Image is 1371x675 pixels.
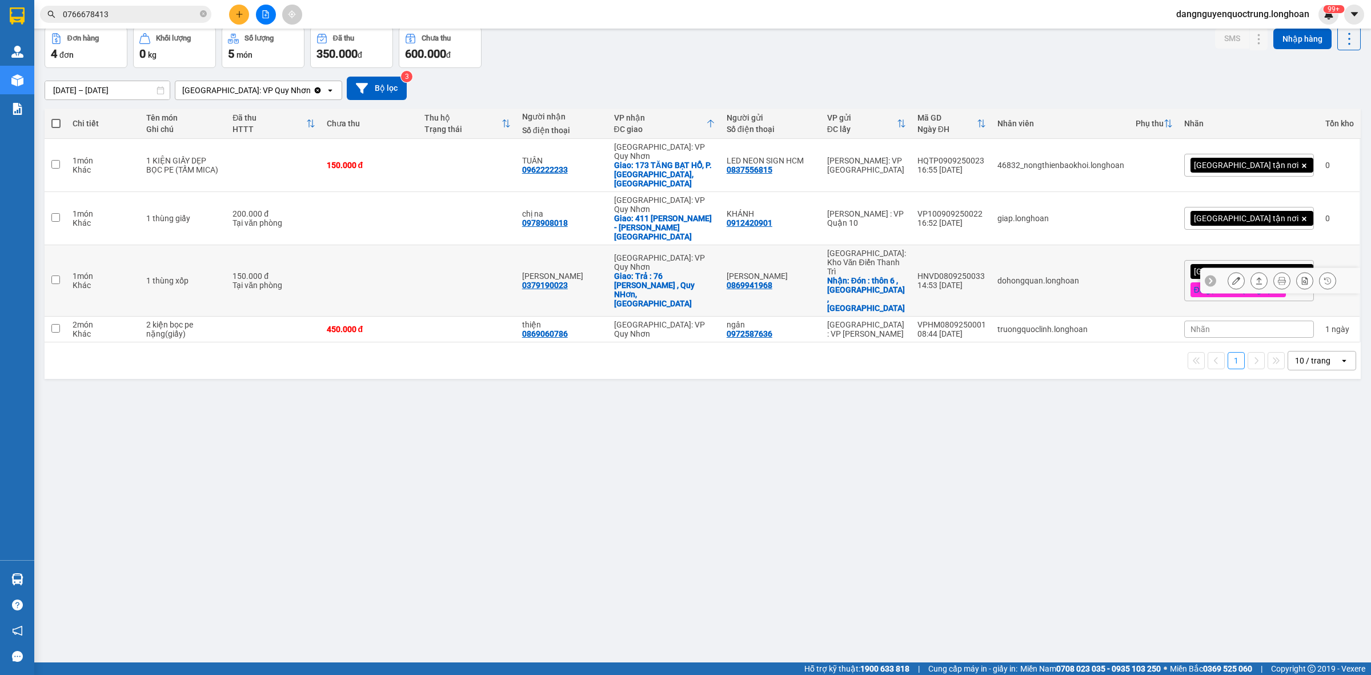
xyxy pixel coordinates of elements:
[917,329,986,338] div: 08:44 [DATE]
[73,281,135,290] div: Khác
[1325,161,1354,170] div: 0
[282,5,302,25] button: aim
[148,50,157,59] span: kg
[422,34,451,42] div: Chưa thu
[235,10,243,18] span: plus
[918,662,920,675] span: |
[10,7,25,25] img: logo-vxr
[727,329,772,338] div: 0972587636
[200,9,207,20] span: close-circle
[1261,662,1262,675] span: |
[232,218,315,227] div: Tại văn phòng
[11,573,23,585] img: warehouse-icon
[1228,352,1245,369] button: 1
[928,662,1017,675] span: Cung cấp máy in - giấy in:
[232,125,306,134] div: HTTT
[139,47,146,61] span: 0
[912,109,992,139] th: Toggle SortBy
[424,125,502,134] div: Trạng thái
[232,281,315,290] div: Tại văn phòng
[45,81,170,99] input: Select a date range.
[1323,5,1344,13] sup: 206
[1349,9,1360,19] span: caret-down
[1194,285,1271,295] span: Đã gọi khách (VP gửi)
[614,253,715,271] div: [GEOGRAPHIC_DATA]: VP Quy Nhơn
[146,125,221,134] div: Ghi chú
[1215,28,1249,49] button: SMS
[146,214,221,223] div: 1 thùng giấy
[727,281,772,290] div: 0869941968
[73,329,135,338] div: Khác
[11,103,23,115] img: solution-icon
[47,10,55,18] span: search
[917,218,986,227] div: 16:52 [DATE]
[522,271,603,281] div: Gia Bảo
[73,320,135,329] div: 2 món
[73,209,135,218] div: 1 món
[12,625,23,636] span: notification
[399,27,482,68] button: Chưa thu600.000đ
[727,125,816,134] div: Số điện thoại
[12,651,23,662] span: message
[312,85,313,96] input: Selected Bình Định: VP Quy Nhơn.
[232,113,306,122] div: Đã thu
[1325,214,1354,223] div: 0
[59,50,74,59] span: đơn
[917,156,986,165] div: HQTP0909250023
[11,74,23,86] img: warehouse-icon
[1167,7,1318,21] span: dangnguyenquoctrung.longhoan
[327,325,413,334] div: 450.000 đ
[405,47,446,61] span: 600.000
[727,113,816,122] div: Người gửi
[1340,356,1349,365] svg: open
[446,50,451,59] span: đ
[522,281,568,290] div: 0379190023
[1190,325,1210,334] span: Nhãn
[1194,266,1298,277] span: [GEOGRAPHIC_DATA] tận nơi
[1325,325,1354,334] div: 1
[1344,5,1364,25] button: caret-down
[1295,355,1330,366] div: 10 / trang
[326,86,335,95] svg: open
[45,27,127,68] button: Đơn hàng4đơn
[1203,664,1252,673] strong: 0369 525 060
[522,112,603,121] div: Người nhận
[222,27,304,68] button: Số lượng5món
[232,209,315,218] div: 200.000 đ
[73,165,135,174] div: Khác
[614,195,715,214] div: [GEOGRAPHIC_DATA]: VP Quy Nhơn
[51,47,57,61] span: 4
[522,329,568,338] div: 0869060786
[522,156,603,165] div: TUÂN
[522,320,603,329] div: thiện
[316,47,358,61] span: 350.000
[727,320,816,329] div: ngân
[146,276,221,285] div: 1 thùng xốp
[200,10,207,17] span: close-circle
[73,119,135,128] div: Chi tiết
[827,276,906,313] div: Nhận: Đón : thôn 6 , yên sở , hoài đức
[1194,160,1298,170] span: [GEOGRAPHIC_DATA] tận nơi
[997,276,1124,285] div: dohongquan.longhoan
[804,662,909,675] span: Hỗ trợ kỹ thuật:
[156,34,191,42] div: Khối lượng
[827,320,906,338] div: [GEOGRAPHIC_DATA] : VP [PERSON_NAME]
[347,77,407,100] button: Bộ lọc
[146,156,221,174] div: 1 KIỆN GIẤY DẸP BỌC PE (TẤM MICA)
[727,209,816,218] div: KHÁNH
[917,209,986,218] div: VP100909250022
[1228,272,1245,289] div: Sửa đơn hàng
[522,218,568,227] div: 0978908018
[12,600,23,610] span: question-circle
[827,113,897,122] div: VP gửi
[333,34,354,42] div: Đã thu
[727,165,772,174] div: 0837556815
[67,34,99,42] div: Đơn hàng
[827,125,897,134] div: ĐC lấy
[73,271,135,281] div: 1 món
[917,281,986,290] div: 14:53 [DATE]
[1325,119,1354,128] div: Tồn kho
[11,46,23,58] img: warehouse-icon
[182,85,311,96] div: [GEOGRAPHIC_DATA]: VP Quy Nhơn
[614,320,715,338] div: [GEOGRAPHIC_DATA]: VP Quy Nhơn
